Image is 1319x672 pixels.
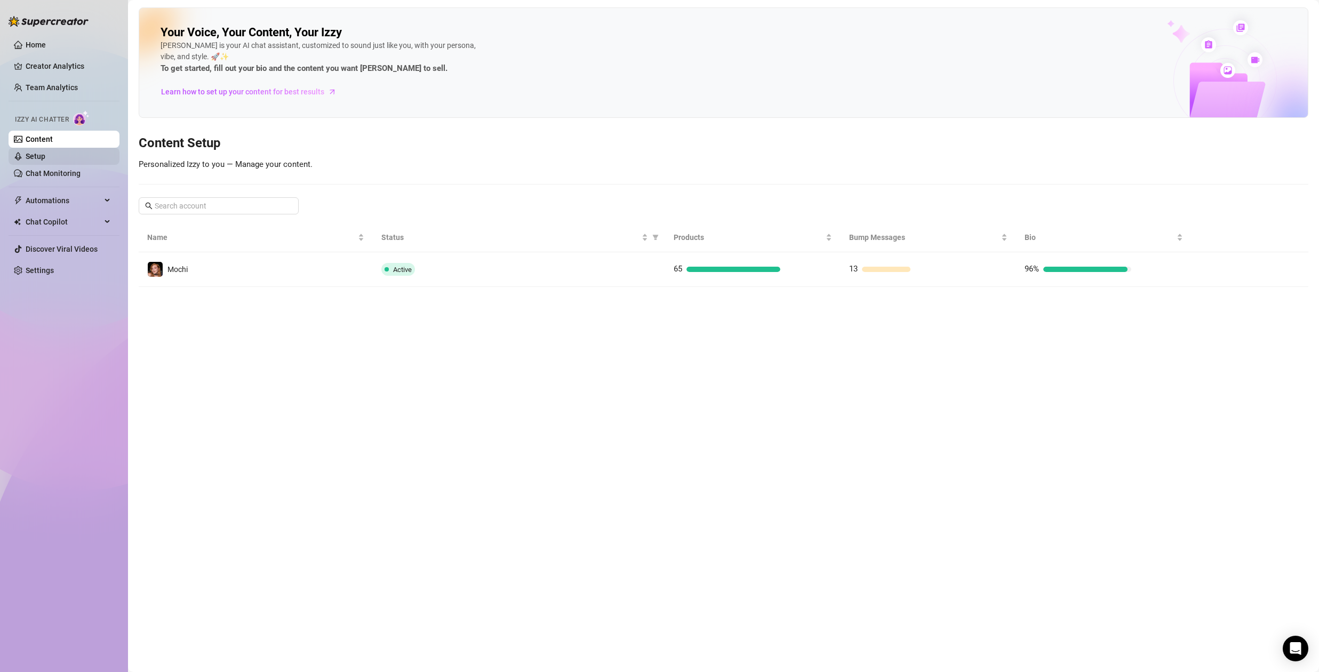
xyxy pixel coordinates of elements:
a: Creator Analytics [26,58,111,75]
img: ai-chatter-content-library-cLFOSyPT.png [1142,9,1308,117]
th: Status [373,223,665,252]
th: Bump Messages [841,223,1016,252]
span: Izzy AI Chatter [15,115,69,125]
input: Search account [155,200,284,212]
div: Open Intercom Messenger [1283,636,1308,661]
span: thunderbolt [14,196,22,205]
th: Products [665,223,841,252]
th: Name [139,223,373,252]
a: Team Analytics [26,83,78,92]
div: [PERSON_NAME] is your AI chat assistant, customized to sound just like you, with your persona, vi... [161,40,481,75]
span: Name [147,231,356,243]
span: search [145,202,153,210]
th: Bio [1016,223,1192,252]
strong: To get started, fill out your bio and the content you want [PERSON_NAME] to sell. [161,63,447,73]
span: 65 [674,264,682,274]
a: Chat Monitoring [26,169,81,178]
span: arrow-right [327,86,338,97]
a: Learn how to set up your content for best results [161,83,345,100]
a: Setup [26,152,45,161]
span: Mochi [167,265,188,274]
h2: Your Voice, Your Content, Your Izzy [161,25,342,40]
span: Bio [1025,231,1174,243]
a: Home [26,41,46,49]
span: 13 [849,264,858,274]
a: Content [26,135,53,143]
span: filter [652,234,659,241]
span: Bump Messages [849,231,999,243]
img: Chat Copilot [14,218,21,226]
img: AI Chatter [73,110,90,126]
span: Products [674,231,824,243]
span: Active [393,266,412,274]
a: Settings [26,266,54,275]
span: Personalized Izzy to you — Manage your content. [139,159,313,169]
span: Learn how to set up your content for best results [161,86,324,98]
span: filter [650,229,661,245]
img: logo-BBDzfeDw.svg [9,16,89,27]
h3: Content Setup [139,135,1308,152]
span: Status [381,231,639,243]
span: Chat Copilot [26,213,101,230]
a: Discover Viral Videos [26,245,98,253]
span: 96% [1025,264,1039,274]
span: Automations [26,192,101,209]
img: Mochi [148,262,163,277]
